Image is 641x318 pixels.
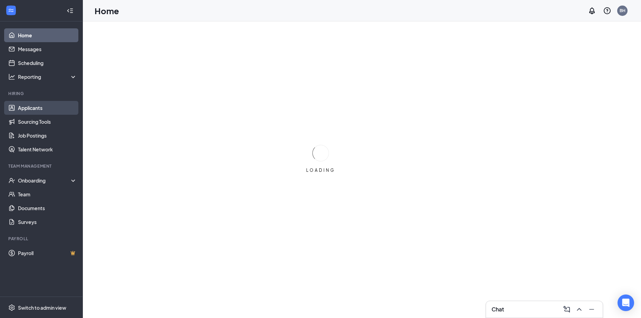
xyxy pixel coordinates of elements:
[620,8,625,13] div: BH
[8,91,76,96] div: Hiring
[8,304,15,311] svg: Settings
[18,142,77,156] a: Talent Network
[303,167,338,173] div: LOADING
[588,7,596,15] svg: Notifications
[67,7,74,14] svg: Collapse
[18,201,77,215] a: Documents
[18,101,77,115] a: Applicants
[8,177,15,184] svg: UserCheck
[18,187,77,201] a: Team
[18,177,71,184] div: Onboarding
[95,5,119,17] h1: Home
[492,306,504,313] h3: Chat
[8,7,14,14] svg: WorkstreamLogo
[18,246,77,260] a: PayrollCrown
[8,163,76,169] div: Team Management
[18,28,77,42] a: Home
[18,304,66,311] div: Switch to admin view
[18,73,77,80] div: Reporting
[561,304,572,315] button: ComposeMessage
[587,305,596,314] svg: Minimize
[574,304,585,315] button: ChevronUp
[575,305,583,314] svg: ChevronUp
[18,56,77,70] a: Scheduling
[586,304,597,315] button: Minimize
[603,7,611,15] svg: QuestionInfo
[618,294,634,311] div: Open Intercom Messenger
[18,115,77,129] a: Sourcing Tools
[8,73,15,80] svg: Analysis
[18,129,77,142] a: Job Postings
[18,42,77,56] a: Messages
[8,236,76,242] div: Payroll
[563,305,571,314] svg: ComposeMessage
[18,215,77,229] a: Surveys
